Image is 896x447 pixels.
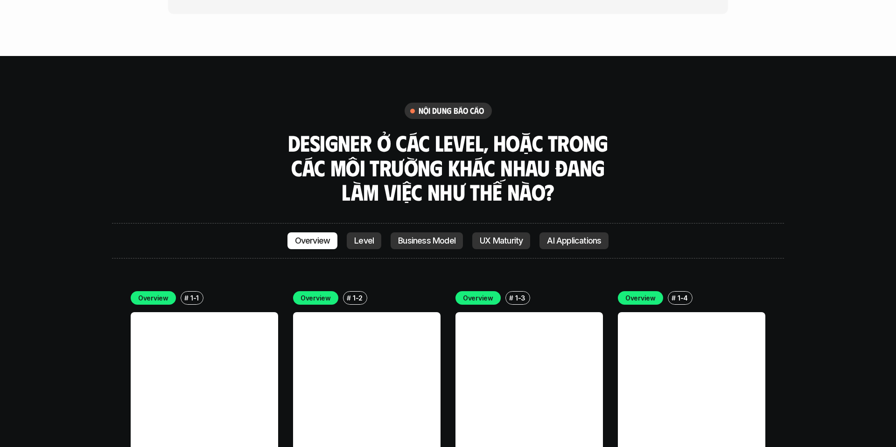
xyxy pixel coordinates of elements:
p: Overview [463,293,493,303]
a: AI Applications [539,232,609,249]
p: 1-4 [678,293,688,303]
p: Overview [138,293,168,303]
p: Level [354,236,374,245]
a: Overview [287,232,338,249]
p: 1-2 [353,293,363,303]
a: Level [347,232,381,249]
h6: # [672,294,676,301]
h3: Designer ở các level, hoặc trong các môi trường khác nhau đang làm việc như thế nào? [285,131,611,204]
p: AI Applications [547,236,601,245]
p: Overview [625,293,656,303]
p: Overview [295,236,330,245]
a: Business Model [391,232,463,249]
h6: # [184,294,189,301]
p: 1-1 [190,293,199,303]
p: Overview [301,293,331,303]
a: UX Maturity [472,232,530,249]
p: 1-3 [515,293,525,303]
p: UX Maturity [480,236,523,245]
p: Business Model [398,236,455,245]
h6: nội dung báo cáo [419,105,484,116]
h6: # [347,294,351,301]
h6: # [509,294,513,301]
